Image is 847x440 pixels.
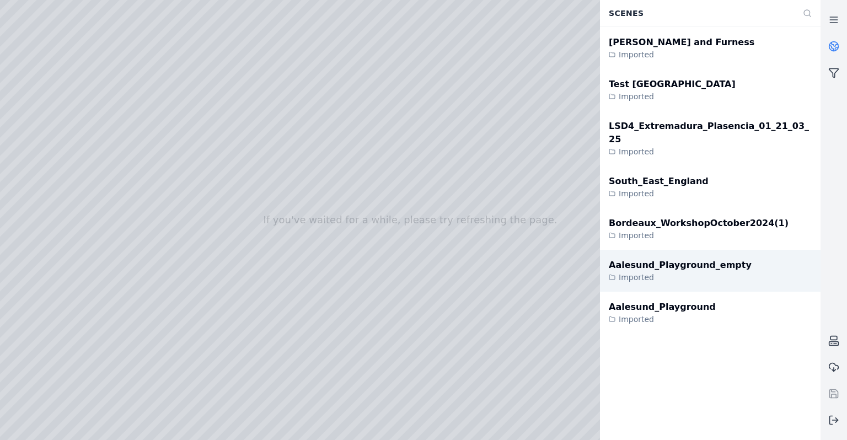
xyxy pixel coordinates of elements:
div: Imported [609,49,754,60]
div: Aalesund_Playground_empty [609,259,752,272]
div: Test [GEOGRAPHIC_DATA] [609,78,736,91]
div: Imported [609,272,752,283]
div: Bordeaux_WorkshopOctober2024(1) [609,217,789,230]
div: South_East_England [609,175,709,188]
div: Imported [609,230,789,241]
div: Imported [609,146,812,157]
div: LSD4_Extremadura_Plasencia_01_21_03_25 [609,120,812,146]
div: Scenes [602,3,796,24]
div: [PERSON_NAME] and Furness [609,36,754,49]
div: Imported [609,314,716,325]
div: Imported [609,91,736,102]
div: Imported [609,188,709,199]
div: Aalesund_Playground [609,301,716,314]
